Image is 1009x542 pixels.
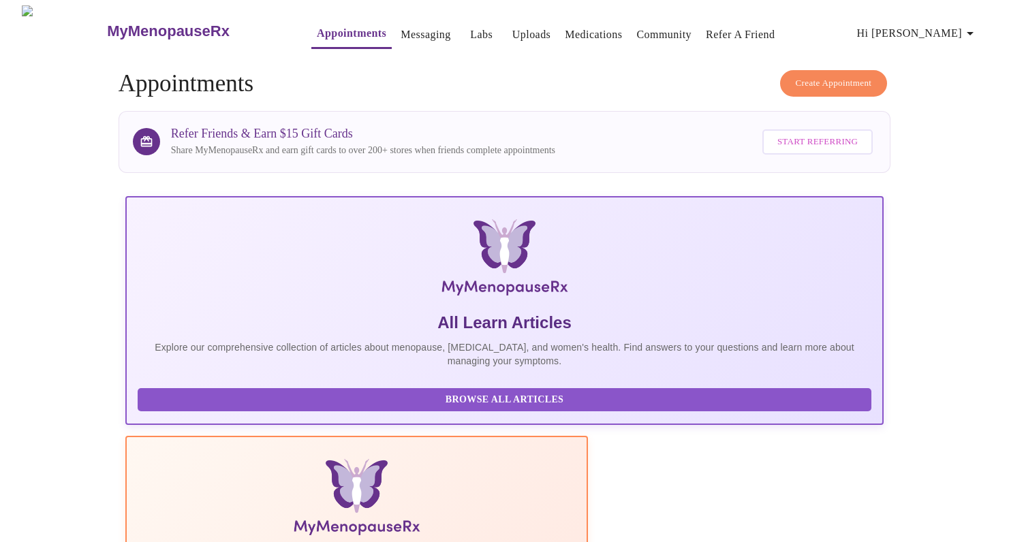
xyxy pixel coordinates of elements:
button: Refer a Friend [700,21,781,48]
p: Share MyMenopauseRx and earn gift cards to over 200+ stores when friends complete appointments [171,144,555,157]
button: Hi [PERSON_NAME] [852,20,984,47]
img: Menopause Manual [207,459,506,541]
a: Labs [470,25,493,44]
a: Browse All Articles [138,393,875,404]
p: Explore our comprehensive collection of articles about menopause, [MEDICAL_DATA], and women's hea... [138,340,872,368]
span: Hi [PERSON_NAME] [857,24,978,43]
a: Uploads [512,25,551,44]
h3: Refer Friends & Earn $15 Gift Cards [171,127,555,141]
h4: Appointments [119,70,891,97]
button: Start Referring [762,129,873,155]
span: Browse All Articles [151,392,858,409]
img: MyMenopauseRx Logo [251,219,758,301]
button: Appointments [311,20,392,49]
button: Create Appointment [780,70,888,97]
a: Refer a Friend [706,25,775,44]
button: Community [631,21,697,48]
a: MyMenopauseRx [106,7,284,55]
button: Medications [559,21,627,48]
a: Community [636,25,692,44]
h5: All Learn Articles [138,312,872,334]
button: Labs [460,21,503,48]
span: Create Appointment [796,76,872,91]
button: Browse All Articles [138,388,872,412]
button: Uploads [507,21,557,48]
a: Start Referring [759,123,876,161]
h3: MyMenopauseRx [107,22,230,40]
a: Appointments [317,24,386,43]
a: Messaging [401,25,450,44]
a: Medications [565,25,622,44]
img: MyMenopauseRx Logo [22,5,106,57]
span: Start Referring [777,134,858,150]
button: Messaging [395,21,456,48]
